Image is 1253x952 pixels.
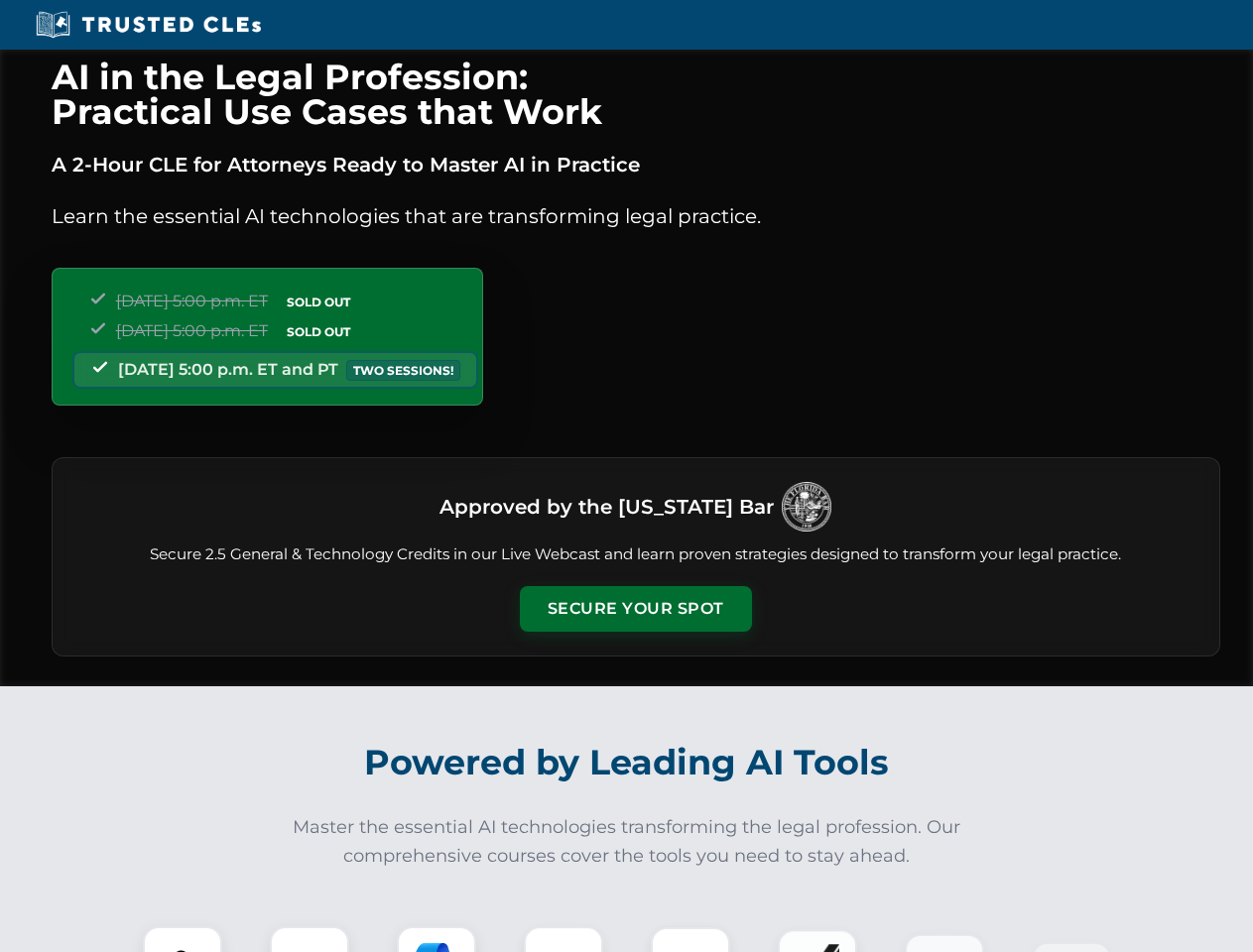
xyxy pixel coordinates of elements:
span: SOLD OUT [280,292,357,312]
img: Trusted CLEs [30,10,267,40]
p: Master the essential AI technologies transforming the legal profession. Our comprehensive courses... [280,813,974,871]
img: Logo [782,482,831,532]
p: A 2-Hour CLE for Attorneys Ready to Master AI in Practice [52,149,1220,180]
button: Secure Your Spot [520,586,752,632]
h3: Approved by the [US_STATE] Bar [439,489,774,525]
h1: AI in the Legal Profession: Practical Use Cases that Work [52,59,1220,129]
p: Learn the essential AI technologies that are transforming legal practice. [52,200,1220,232]
span: SOLD OUT [280,321,357,342]
span: [DATE] 5:00 p.m. ET [116,321,268,340]
span: [DATE] 5:00 p.m. ET [116,292,268,310]
h2: Powered by Leading AI Tools [77,728,1177,797]
p: Secure 2.5 General & Technology Credits in our Live Webcast and learn proven strategies designed ... [76,543,1195,566]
